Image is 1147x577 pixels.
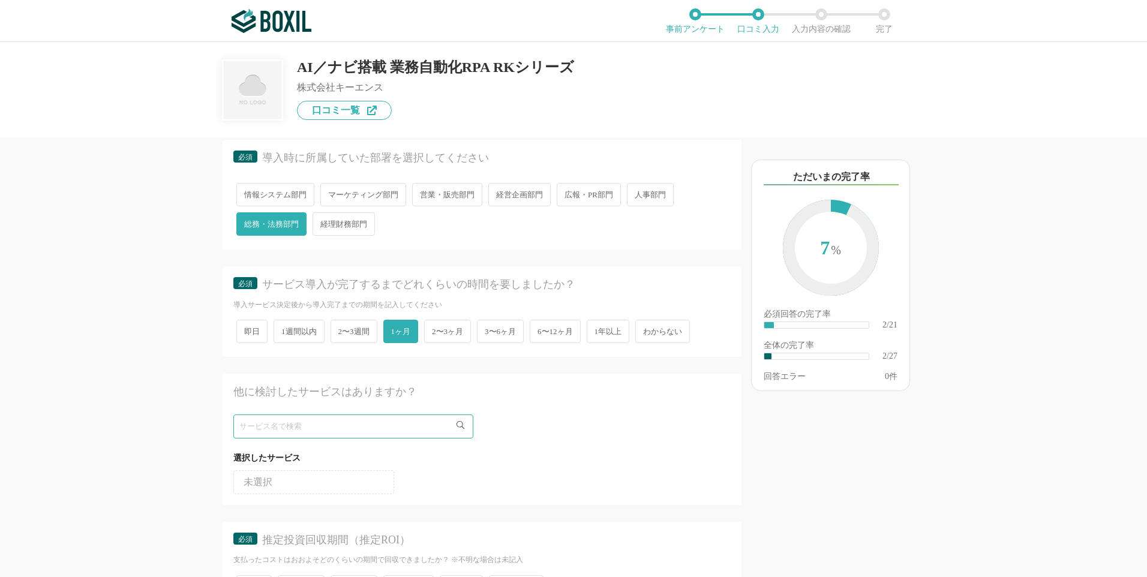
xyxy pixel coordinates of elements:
[297,60,574,74] div: AI／ナビ搭載 業務自動化RPA RKシリーズ
[233,414,473,438] input: サービス名で検索
[477,320,524,343] span: 3〜6ヶ月
[424,320,471,343] span: 2〜3ヶ月
[236,212,307,236] span: 総務・法務部門
[238,153,253,161] span: 必須
[238,535,253,543] span: 必須
[312,106,360,115] span: 口コミ一覧
[587,320,630,343] span: 1年以上
[764,353,771,359] div: ​
[764,372,806,381] div: 回答エラー
[831,244,841,257] span: %
[882,321,897,329] div: 2/21
[262,533,710,548] div: 推定投資回収期間（推定ROI）
[297,101,392,120] a: 口コミ一覧
[262,151,710,166] div: 導入時に所属していた部署を選択してください
[530,320,581,343] span: 6〜12ヶ月
[238,280,253,288] span: 必須
[764,170,899,185] div: ただいまの完了率
[233,300,731,310] div: 導入サービス決定後から導入完了までの期間を記入してください
[262,277,710,292] div: サービス導入が完了するまでどれくらいの時間を要しましたか？
[236,183,314,206] span: 情報システム部門
[233,384,681,399] div: 他に検討したサービスはありますか？
[297,83,574,92] div: 株式会社キーエンス
[726,8,789,34] li: 口コミ入力
[635,320,690,343] span: わからない
[885,372,889,381] span: 0
[885,372,897,381] div: 件
[764,341,897,352] div: 全体の完了率
[852,8,915,34] li: 完了
[663,8,726,34] li: 事前アンケート
[789,8,852,34] li: 入力内容の確認
[383,320,419,343] span: 1ヶ月
[320,183,406,206] span: マーケティング部門
[764,322,774,328] div: ​
[233,555,731,565] div: 支払ったコストはおおよそどのくらいの期間で回収できましたか？ ※不明な場合は未記入
[274,320,325,343] span: 1週間以内
[232,9,311,33] img: ボクシルSaaS_ロゴ
[331,320,377,343] span: 2〜3週間
[236,320,268,343] span: 即日
[557,183,621,206] span: 広報・PR部門
[882,352,897,360] div: 2/27
[764,310,897,321] div: 必須回答の完了率
[244,477,272,487] span: 未選択
[627,183,674,206] span: 人事部門
[412,183,482,206] span: 営業・販売部門
[313,212,375,236] span: 経理財務部門
[795,212,867,286] span: 7
[488,183,551,206] span: 経営企画部門
[233,450,731,465] div: 選択したサービス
